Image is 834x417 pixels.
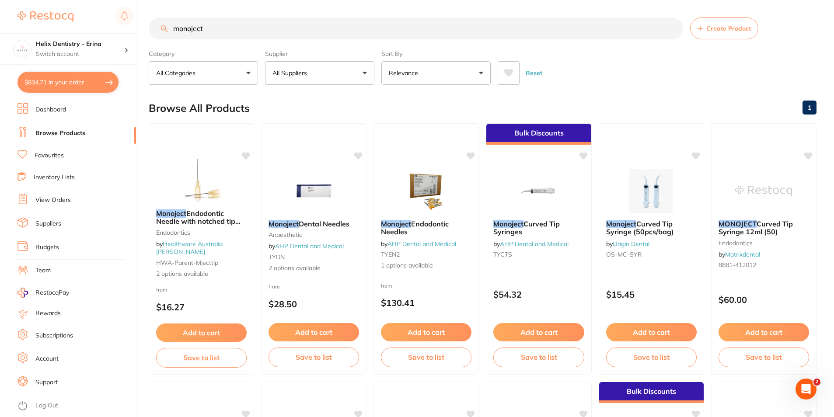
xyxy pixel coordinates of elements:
a: Log Out [35,401,58,410]
p: Switch account [36,50,124,59]
img: Helix Dentistry - Erina [14,40,31,58]
img: Monoject Endodontic Needle with notched tip 25/Box [173,159,230,202]
p: $60.00 [719,295,809,305]
span: Curved Tip Syringe (50pcs/bag) [606,219,674,236]
button: Add to cart [269,323,359,341]
a: Matrixdental [725,250,760,258]
em: Monoject [381,219,411,228]
button: All Categories [149,61,258,85]
label: Category [149,50,258,58]
a: Account [35,354,59,363]
span: 2 [813,379,820,386]
span: HWA-parent-mjecttip [156,259,218,267]
a: 1 [803,99,817,116]
b: Monoject Endodontic Needle with notched tip 25/Box [156,209,247,226]
span: Curved Tip Syringes [493,219,560,236]
h4: Helix Dentistry - Erina [36,40,124,49]
a: Browse Products [35,129,85,138]
p: $16.27 [156,302,247,312]
p: All Categories [156,69,199,77]
button: Add to cart [156,323,247,342]
button: Add to cart [606,323,697,341]
span: by [606,240,649,248]
em: MONOJECT [719,219,757,228]
img: Restocq Logo [17,11,73,22]
a: Team [35,266,51,275]
a: Dashboard [35,105,66,114]
a: AHP Dental and Medical [275,242,344,250]
em: Monoject [493,219,523,228]
label: Supplier [265,50,374,58]
button: Add to cart [381,323,471,341]
span: Dental Needles [299,219,349,228]
span: Endodontic Needle with notched tip 25/Box [156,209,241,234]
a: Support [35,378,58,387]
span: by [156,240,223,256]
iframe: Intercom live chat [796,379,817,400]
img: MONOJECT Curved Tip Syringe 12ml (50) [735,169,792,213]
b: Monoject Dental Needles [269,220,359,228]
span: by [719,250,760,258]
span: from [381,282,392,289]
button: Relevance [381,61,491,85]
span: Curved Tip Syringe 12ml (50) [719,219,793,236]
span: 2 options available [156,270,247,278]
button: Save to list [381,347,471,367]
a: Restocq Logo [17,7,73,27]
a: AHP Dental and Medical [387,240,456,248]
span: TYCTS [493,250,512,258]
button: Save to list [719,347,809,367]
a: Healthware Australia [PERSON_NAME] [156,240,223,256]
a: Origin Dental [613,240,649,248]
img: RestocqPay [17,288,28,298]
div: Bulk Discounts [486,124,591,145]
div: Bulk Discounts [599,382,704,403]
small: endodontics [719,240,809,247]
span: Endodontic Needles [381,219,449,236]
b: Monoject Endodontic Needles [381,220,471,236]
p: $28.50 [269,299,359,309]
a: RestocqPay [17,288,69,298]
span: 8881-412012 [719,261,756,269]
p: $54.32 [493,289,584,299]
p: Relevance [389,69,422,77]
h2: Browse All Products [149,102,250,115]
span: 2 options available [269,264,359,273]
p: $130.41 [381,298,471,308]
button: Save to list [269,347,359,367]
a: Rewards [35,309,61,318]
em: Monoject [269,219,299,228]
p: All Suppliers [272,69,311,77]
span: TYEN2 [381,250,400,258]
img: Monoject Curved Tip Syringes [510,169,567,213]
em: Monoject [156,209,186,218]
button: $834.71 in your order [17,72,119,93]
a: Suppliers [35,219,61,228]
a: AHP Dental and Medical [500,240,569,248]
button: Reset [523,61,545,85]
b: MONOJECT Curved Tip Syringe 12ml (50) [719,220,809,236]
button: Log Out [17,399,133,413]
img: Monoject Dental Needles [286,169,342,213]
span: OS-MC-SYR [606,250,642,258]
b: Monoject Curved Tip Syringe (50pcs/bag) [606,220,697,236]
span: from [156,286,167,293]
em: Monoject [606,219,636,228]
button: Save to list [606,347,697,367]
button: Save to list [493,347,584,367]
span: TYDN [269,253,285,261]
small: Endodontics [156,229,247,236]
span: by [381,240,456,248]
a: Budgets [35,243,59,252]
span: RestocqPay [35,288,69,297]
p: $15.45 [606,289,697,299]
button: Add to cart [493,323,584,341]
a: Subscriptions [35,331,73,340]
span: from [269,283,280,290]
span: Create Product [706,25,751,32]
button: Create Product [690,17,758,39]
img: Monoject Curved Tip Syringe (50pcs/bag) [623,169,680,213]
span: by [493,240,569,248]
b: Monoject Curved Tip Syringes [493,220,584,236]
img: Monoject Endodontic Needles [398,169,455,213]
